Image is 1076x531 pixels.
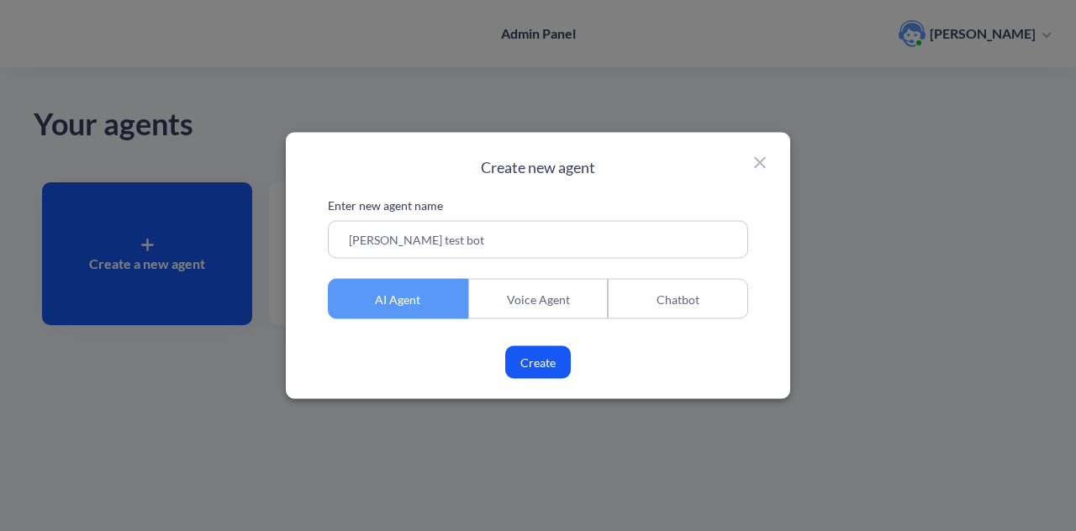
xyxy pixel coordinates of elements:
[328,221,748,259] input: Enter agent name here
[608,279,748,319] div: Chatbot
[328,197,748,214] p: Enter new agent name
[328,158,748,176] h2: Create new agent
[468,279,609,319] div: Voice Agent
[505,346,571,379] button: Create
[328,279,468,319] div: AI Agent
